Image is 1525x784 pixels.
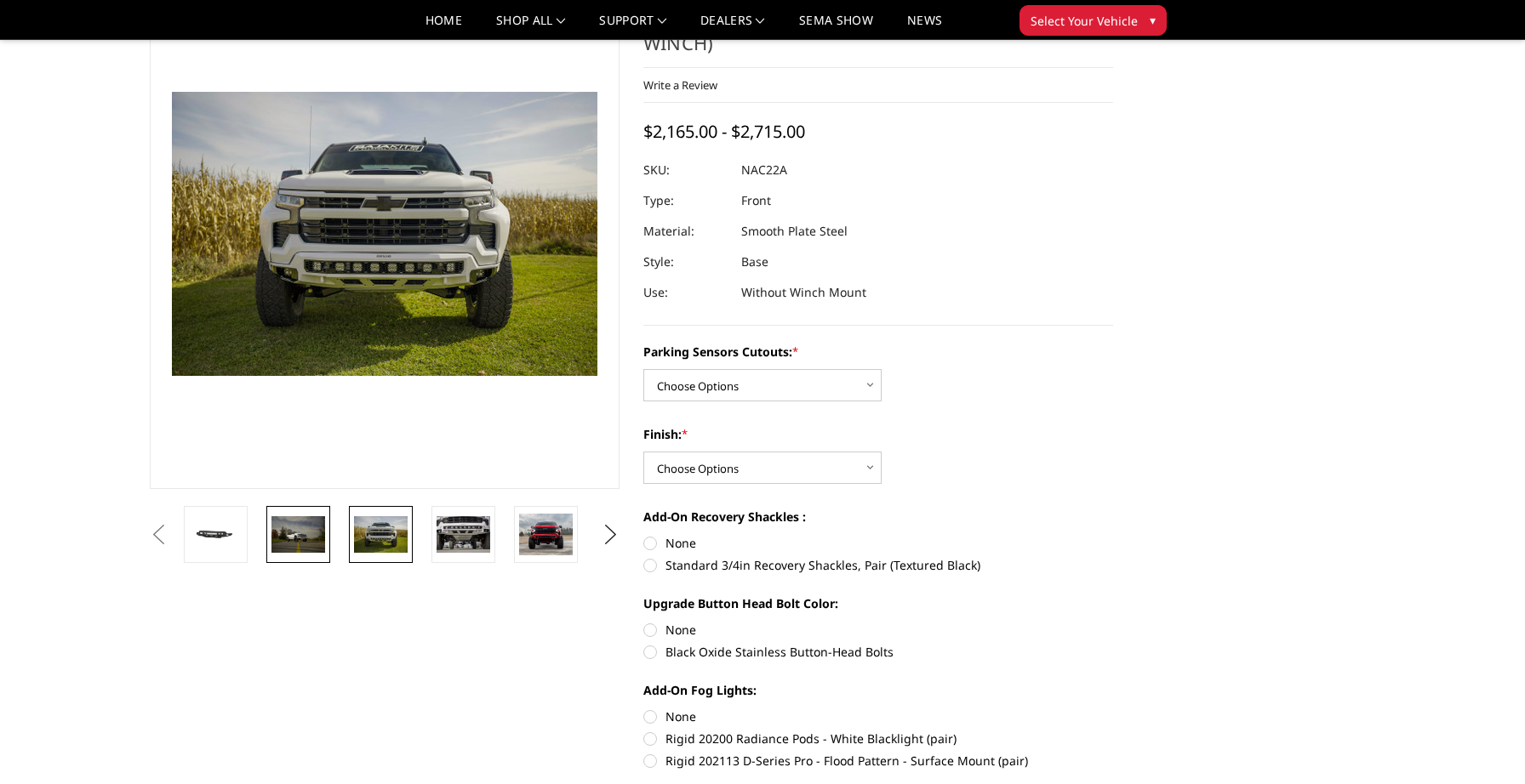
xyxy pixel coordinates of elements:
img: 2022-2025 Chevrolet Silverado 1500 - Freedom Series - Base Front Bumper (non-winch) [437,516,490,552]
label: None [643,707,1113,725]
label: Add-On Fog Lights: [643,681,1113,699]
dd: Without Winch Mount [741,277,866,308]
label: Standard 3/4in Recovery Shackles, Pair (Textured Black) [643,556,1113,574]
dt: Type: [643,185,728,216]
a: Dealers [700,14,765,39]
button: Select Your Vehicle [1020,5,1167,36]
a: shop all [496,14,565,39]
button: Previous [146,522,171,548]
dt: Use: [643,277,728,308]
label: Finish: [643,425,1113,443]
label: Upgrade Button Head Bolt Color: [643,594,1113,612]
span: $2,165.00 - $2,715.00 [643,120,805,143]
a: News [907,14,942,39]
label: None [643,621,1113,639]
a: SEMA Show [799,14,873,39]
dt: Material: [643,216,728,247]
dt: Style: [643,247,728,277]
span: Select Your Vehicle [1031,12,1138,30]
dd: Front [741,185,771,216]
dt: SKU: [643,155,728,185]
dd: Smooth Plate Steel [741,216,848,247]
button: Next [598,522,624,548]
dd: Base [741,247,768,277]
label: None [643,534,1113,552]
label: Rigid 202113 D-Series Pro - Flood Pattern - Surface Mount (pair) [643,752,1113,770]
img: 2022-2025 Chevrolet Silverado 1500 - Freedom Series - Base Front Bumper (non-winch) [354,516,408,552]
a: Home [426,14,462,39]
span: ▾ [1150,11,1156,29]
img: 2022-2025 Chevrolet Silverado 1500 - Freedom Series - Base Front Bumper (non-winch) [519,514,573,556]
label: Parking Sensors Cutouts: [643,343,1113,361]
a: Write a Review [643,77,717,93]
img: 2022-2025 Chevrolet Silverado 1500 - Freedom Series - Base Front Bumper (non-winch) [271,516,325,552]
a: Support [599,14,666,39]
label: Add-On Recovery Shackles : [643,508,1113,526]
img: 2022-2025 Chevrolet Silverado 1500 - Freedom Series - Base Front Bumper (non-winch) [172,92,597,376]
dd: NAC22A [741,155,787,185]
label: Rigid 20200 Radiance Pods - White Blacklight (pair) [643,730,1113,747]
label: Black Oxide Stainless Button-Head Bolts [643,643,1113,661]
